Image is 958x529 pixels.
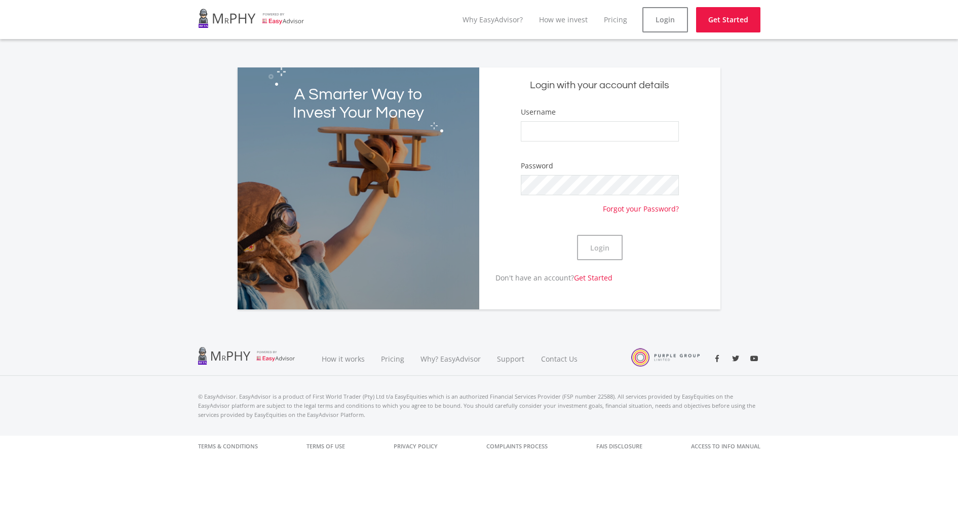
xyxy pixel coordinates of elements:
[306,436,345,457] a: Terms of Use
[479,272,612,283] p: Don't have an account?
[696,7,760,32] a: Get Started
[412,342,489,376] a: Why? EasyAdvisor
[489,342,533,376] a: Support
[577,235,623,260] button: Login
[539,15,588,24] a: How we invest
[691,436,760,457] a: Access to Info Manual
[487,79,713,92] h5: Login with your account details
[603,195,679,214] a: Forgot your Password?
[314,342,373,376] a: How it works
[604,15,627,24] a: Pricing
[521,107,556,117] label: Username
[533,342,587,376] a: Contact Us
[286,86,431,122] h2: A Smarter Way to Invest Your Money
[198,392,760,419] p: © EasyAdvisor. EasyAdvisor is a product of First World Trader (Pty) Ltd t/a EasyEquities which is...
[463,15,523,24] a: Why EasyAdvisor?
[394,436,438,457] a: Privacy Policy
[574,273,612,283] a: Get Started
[373,342,412,376] a: Pricing
[198,436,258,457] a: Terms & Conditions
[521,161,553,171] label: Password
[596,436,642,457] a: FAIS Disclosure
[486,436,548,457] a: Complaints Process
[642,7,688,32] a: Login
